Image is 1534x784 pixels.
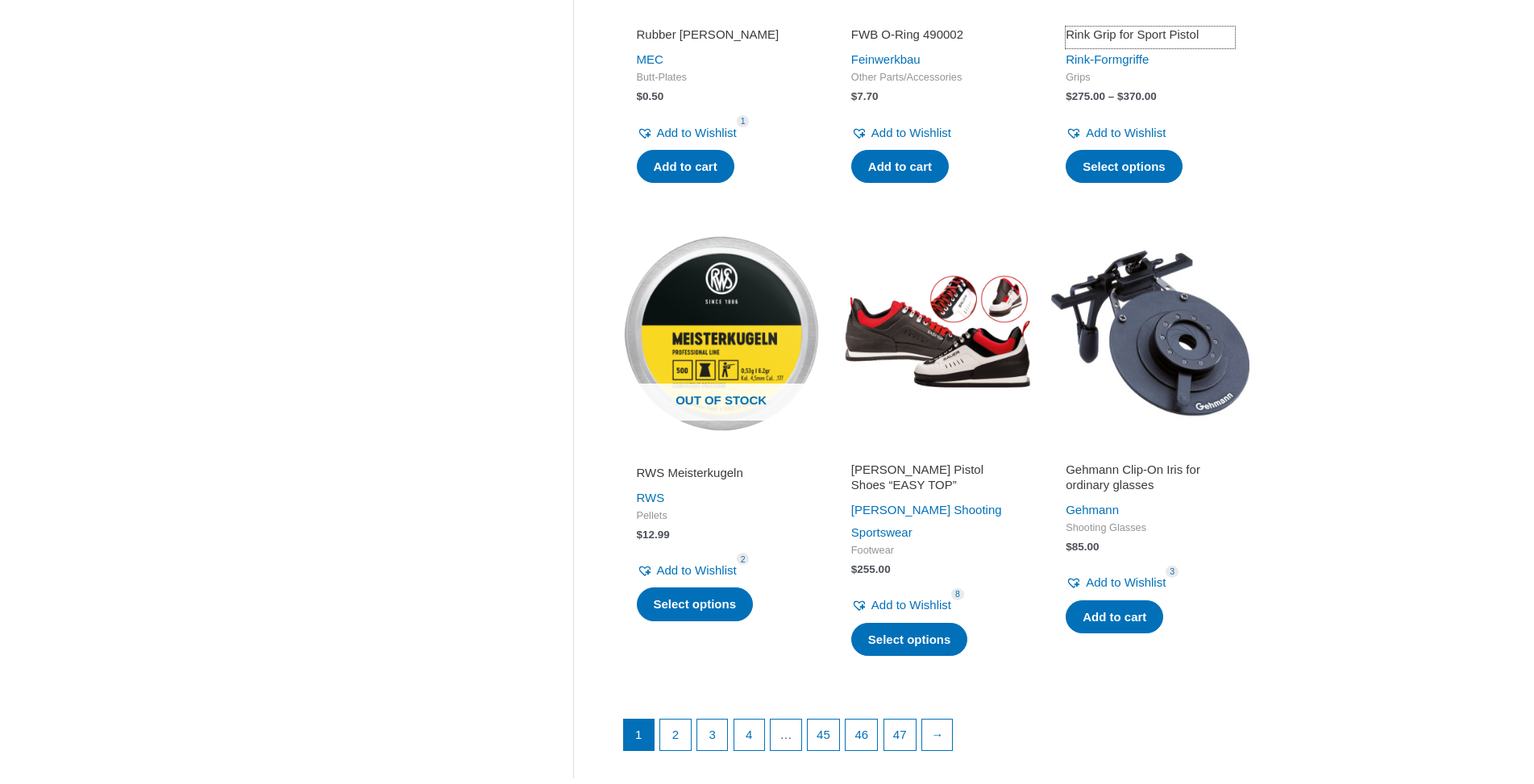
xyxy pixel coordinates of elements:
span: Add to Wishlist [871,126,951,139]
span: 8 [951,588,964,600]
a: RWS Meisterkugeln [637,465,806,487]
a: Rink Grip for Sport Pistol [1066,27,1235,48]
a: Add to cart: “Rubber knop” [637,150,734,184]
span: Footwear [851,544,1021,558]
a: Page 47 [884,720,916,750]
a: Add to Wishlist [851,594,951,616]
a: [PERSON_NAME] Pistol Shoes “EASY TOP” [851,462,1021,500]
img: SAUER Pistol Shoes "EASY TOP" [837,234,1035,432]
a: → [922,720,953,750]
span: Add to Wishlist [657,126,737,139]
bdi: 370.00 [1117,90,1157,102]
a: MEC [637,52,663,66]
span: – [1108,90,1115,102]
a: Add to cart: “FWB O-Ring 490002” [851,150,949,184]
iframe: Customer reviews powered by Trustpilot [637,442,806,462]
a: Gehmann Clip-On Iris for ordinary glasses [1066,462,1235,500]
span: $ [851,563,858,575]
span: Add to Wishlist [657,563,737,577]
a: Select options for “SAUER Pistol Shoes "EASY TOP"” [851,623,968,657]
a: Out of stock [622,234,821,432]
a: Page 3 [697,720,728,750]
iframe: Customer reviews powered by Trustpilot [1066,463,1235,625]
a: RWS [637,491,665,504]
h2: Rink Grip for Sport Pistol [1066,27,1235,43]
a: Add to Wishlist [851,122,951,144]
a: Page 46 [846,720,877,750]
span: Pellets [637,509,806,523]
span: Out of stock [634,384,809,421]
span: $ [637,529,643,541]
iframe: Customer reviews powered by Trustpilot [637,4,806,23]
iframe: Customer reviews powered by Trustpilot [851,442,1021,462]
span: Grips [1066,71,1235,85]
span: … [771,720,801,750]
bdi: 7.70 [851,90,879,102]
a: Select options for “RWS Meisterkugeln” [637,587,754,621]
bdi: 12.99 [637,529,670,541]
a: Add to Wishlist [637,122,737,144]
iframe: Customer reviews powered by Trustpilot [1066,442,1235,462]
a: Page 4 [734,720,765,750]
bdi: 0.50 [637,90,664,102]
a: Add to Wishlist [637,559,737,582]
span: $ [851,90,858,102]
span: Other Parts/Accessories [851,71,1021,85]
span: Add to Wishlist [871,598,951,612]
h2: FWB O-Ring 490002 [851,27,1021,43]
span: $ [1117,90,1124,102]
a: Page 45 [808,720,839,750]
span: $ [637,90,643,102]
a: [PERSON_NAME] Shooting Sportswear [851,503,1002,539]
a: Page 2 [660,720,691,750]
a: Add to Wishlist [1066,122,1166,144]
a: Select options for “Rink Grip for Sport Pistol” [1066,150,1183,184]
h2: RWS Meisterkugeln [637,465,806,481]
span: $ [1066,90,1072,102]
span: 2 [737,553,750,565]
h2: Gehmann Clip-On Iris for ordinary glasses [1066,462,1235,493]
a: Feinwerkbau [851,52,921,66]
a: Rink-Formgriffe [1066,52,1149,66]
a: Rubber [PERSON_NAME] [637,27,806,48]
img: Gehmann Clip-On Iris [1051,234,1249,432]
h2: [PERSON_NAME] Pistol Shoes “EASY TOP” [851,462,1021,493]
iframe: Customer reviews powered by Trustpilot [851,4,1021,23]
iframe: Customer reviews powered by Trustpilot [1066,4,1235,23]
span: Add to Wishlist [1086,126,1166,139]
a: FWB O-Ring 490002 [851,27,1021,48]
h2: Rubber [PERSON_NAME] [637,27,806,43]
bdi: 275.00 [1066,90,1105,102]
nav: Product Pagination [622,719,1250,759]
span: 1 [737,115,750,127]
img: RWS Meisterkugeln [622,234,821,432]
span: Page 1 [624,720,655,750]
bdi: 255.00 [851,563,891,575]
span: Butt-Plates [637,71,806,85]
